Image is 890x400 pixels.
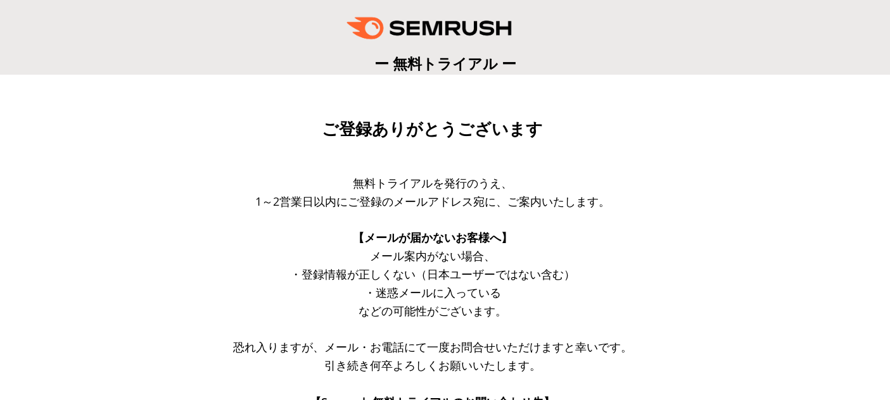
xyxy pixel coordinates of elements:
[374,53,516,73] span: ー 無料トライアル ー
[370,248,495,263] span: メール案内がない場合、
[353,175,512,191] span: 無料トライアルを発行のうえ、
[359,303,507,318] span: などの可能性がございます。
[322,120,543,139] span: ご登録ありがとうございます
[324,358,541,373] span: 引き続き何卒よろしくお願いいたします。
[353,230,512,245] span: 【メールが届かないお客様へ】
[290,266,575,282] span: ・登録情報が正しくない（日本ユーザーではない含む）
[364,285,501,300] span: ・迷惑メールに入っている
[255,194,610,209] span: 1～2営業日以内にご登録のメールアドレス宛に、ご案内いたします。
[233,339,632,354] span: 恐れ入りますが、メール・お電話にて一度お問合せいただけますと幸いです。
